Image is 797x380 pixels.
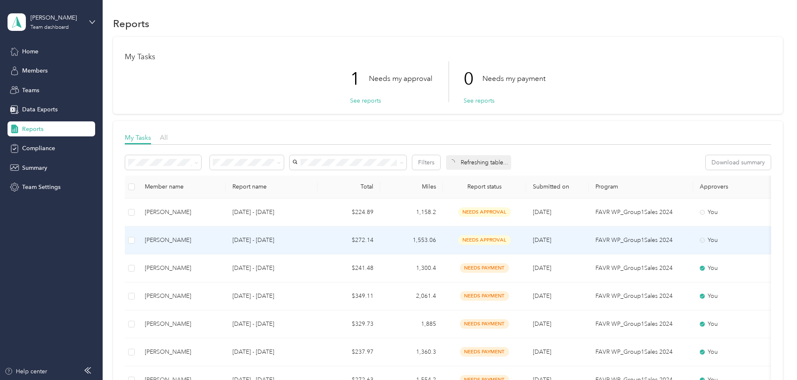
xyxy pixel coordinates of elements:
[318,310,380,338] td: $329.73
[318,338,380,366] td: $237.97
[589,282,693,310] td: FAVR WP_Group1Sales 2024
[318,282,380,310] td: $349.11
[22,183,61,191] span: Team Settings
[22,164,47,172] span: Summary
[533,292,551,299] span: [DATE]
[380,199,443,226] td: 1,158.2
[700,208,770,217] div: You
[533,320,551,327] span: [DATE]
[125,53,771,61] h1: My Tasks
[464,96,494,105] button: See reports
[449,183,520,190] span: Report status
[589,226,693,254] td: FAVR WP_Group1Sales 2024
[30,13,83,22] div: [PERSON_NAME]
[232,292,311,301] p: [DATE] - [DATE]
[589,338,693,366] td: FAVR WP_Group1Sales 2024
[706,155,771,170] button: Download summary
[22,144,55,153] span: Compliance
[595,347,686,357] p: FAVR WP_Group1Sales 2024
[533,237,551,244] span: [DATE]
[30,25,69,30] div: Team dashboard
[533,348,551,355] span: [DATE]
[460,263,509,273] span: needs payment
[526,176,589,199] th: Submitted on
[387,183,436,190] div: Miles
[460,319,509,329] span: needs payment
[460,291,509,301] span: needs payment
[482,73,545,84] p: Needs my payment
[22,86,39,95] span: Teams
[160,133,168,141] span: All
[700,292,770,301] div: You
[324,183,373,190] div: Total
[350,61,369,96] p: 1
[700,347,770,357] div: You
[232,236,311,245] p: [DATE] - [DATE]
[226,176,318,199] th: Report name
[380,338,443,366] td: 1,360.3
[380,254,443,282] td: 1,300.4
[458,235,511,245] span: needs approval
[533,209,551,216] span: [DATE]
[145,264,219,273] div: [PERSON_NAME]
[138,176,226,199] th: Member name
[700,236,770,245] div: You
[145,320,219,329] div: [PERSON_NAME]
[232,320,311,329] p: [DATE] - [DATE]
[595,264,686,273] p: FAVR WP_Group1Sales 2024
[369,73,432,84] p: Needs my approval
[113,19,149,28] h1: Reports
[700,320,770,329] div: You
[5,367,47,376] button: Help center
[446,155,511,170] div: Refreshing table...
[145,347,219,357] div: [PERSON_NAME]
[22,105,58,114] span: Data Exports
[458,207,511,217] span: needs approval
[533,264,551,272] span: [DATE]
[145,208,219,217] div: [PERSON_NAME]
[464,61,482,96] p: 0
[595,208,686,217] p: FAVR WP_Group1Sales 2024
[589,176,693,199] th: Program
[350,96,381,105] button: See reports
[693,176,777,199] th: Approvers
[380,282,443,310] td: 2,061.4
[595,236,686,245] p: FAVR WP_Group1Sales 2024
[22,47,38,56] span: Home
[22,125,43,133] span: Reports
[125,133,151,141] span: My Tasks
[589,199,693,226] td: FAVR WP_Group1Sales 2024
[318,199,380,226] td: $224.89
[589,310,693,338] td: FAVR WP_Group1Sales 2024
[145,236,219,245] div: [PERSON_NAME]
[318,254,380,282] td: $241.48
[412,155,440,170] button: Filters
[380,226,443,254] td: 1,553.06
[318,226,380,254] td: $272.14
[750,333,797,380] iframe: Everlance-gr Chat Button Frame
[460,347,509,357] span: needs payment
[232,208,311,217] p: [DATE] - [DATE]
[232,264,311,273] p: [DATE] - [DATE]
[380,310,443,338] td: 1,885
[145,183,219,190] div: Member name
[22,66,48,75] span: Members
[232,347,311,357] p: [DATE] - [DATE]
[145,292,219,301] div: [PERSON_NAME]
[595,292,686,301] p: FAVR WP_Group1Sales 2024
[589,254,693,282] td: FAVR WP_Group1Sales 2024
[595,320,686,329] p: FAVR WP_Group1Sales 2024
[700,264,770,273] div: You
